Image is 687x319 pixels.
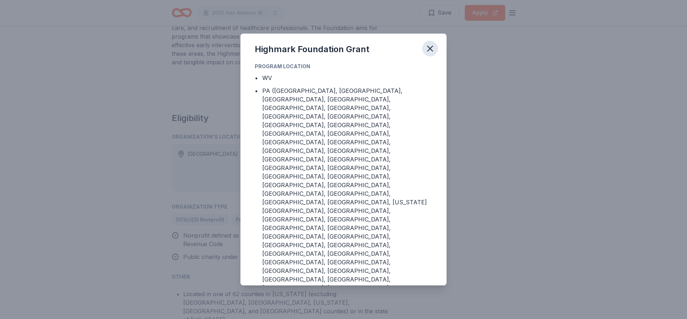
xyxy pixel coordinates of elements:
[255,62,432,71] div: Program Location
[262,74,272,82] div: WV
[255,44,369,55] div: Highmark Foundation Grant
[255,86,258,95] div: •
[255,74,258,82] div: •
